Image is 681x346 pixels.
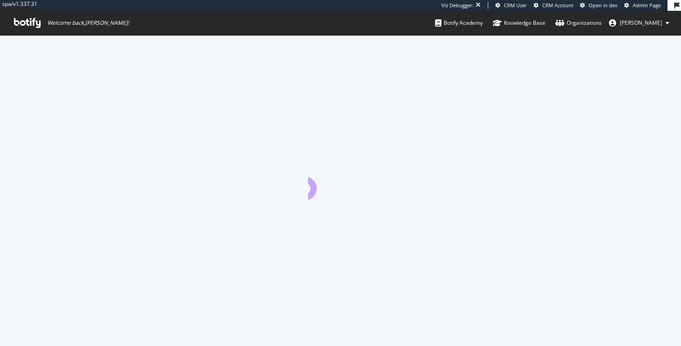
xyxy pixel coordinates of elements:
a: Botify Academy [435,11,483,35]
div: Organizations [555,18,602,27]
div: Knowledge Base [493,18,545,27]
a: CRM User [495,2,527,9]
span: CRM Account [542,2,573,9]
span: Welcome back, [PERSON_NAME] ! [47,19,129,27]
div: animation [308,167,373,200]
span: CRM User [504,2,527,9]
div: Viz Debugger: [441,2,474,9]
a: Open in dev [580,2,617,9]
span: Thomas Grange [620,19,662,27]
span: Admin Page [633,2,661,9]
a: Knowledge Base [493,11,545,35]
div: Botify Academy [435,18,483,27]
button: [PERSON_NAME] [602,16,676,30]
a: CRM Account [534,2,573,9]
span: Open in dev [589,2,617,9]
a: Organizations [555,11,602,35]
a: Admin Page [624,2,661,9]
